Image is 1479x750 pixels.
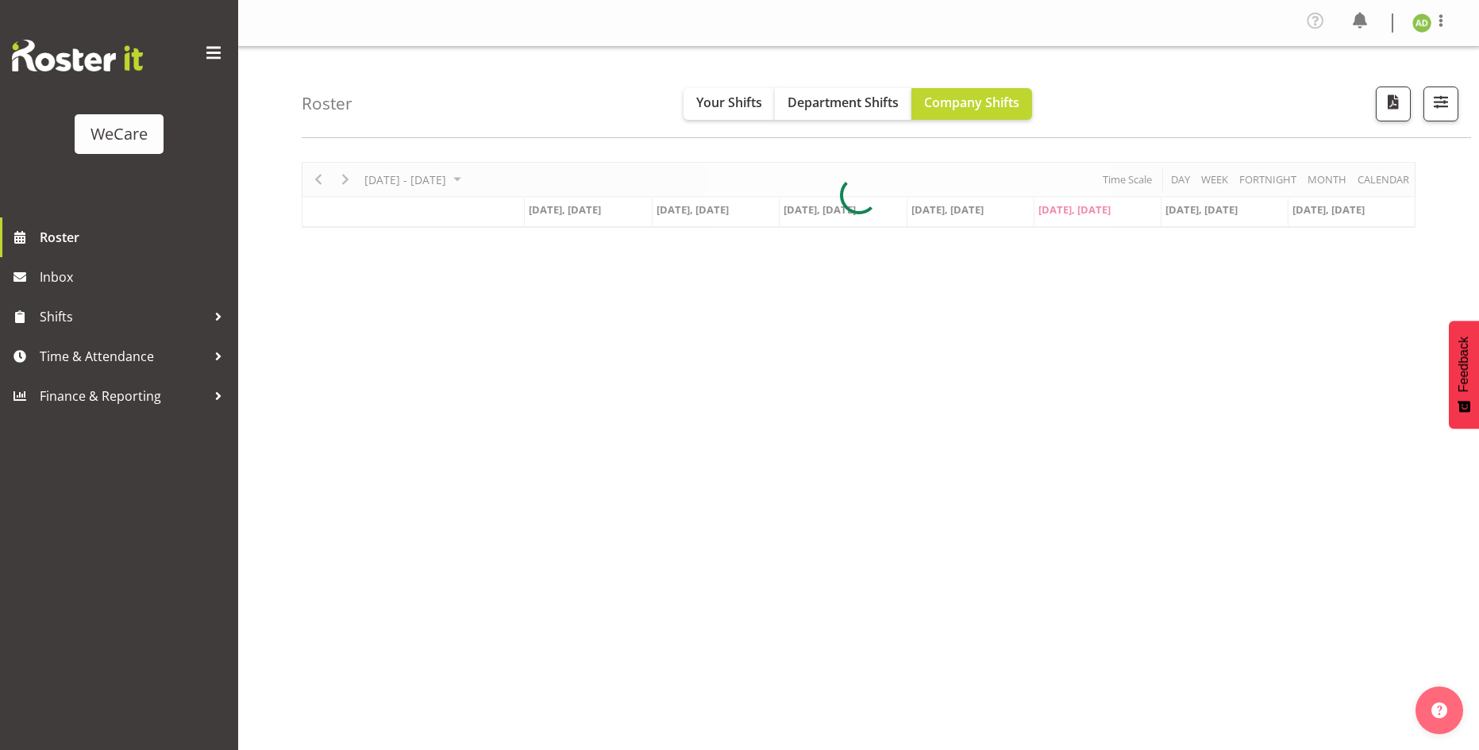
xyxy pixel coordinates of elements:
button: Download a PDF of the roster according to the set date range. [1376,87,1411,121]
button: Feedback - Show survey [1449,321,1479,429]
span: Finance & Reporting [40,384,206,408]
img: aleea-devonport10476.jpg [1412,13,1431,33]
div: WeCare [91,122,148,146]
span: Your Shifts [696,94,762,111]
button: Department Shifts [775,88,911,120]
span: Department Shifts [788,94,899,111]
button: Filter Shifts [1423,87,1458,121]
span: Inbox [40,265,230,289]
span: Time & Attendance [40,344,206,368]
span: Shifts [40,305,206,329]
img: help-xxl-2.png [1431,702,1447,718]
h4: Roster [302,94,352,113]
button: Your Shifts [684,88,775,120]
span: Roster [40,225,230,249]
span: Feedback [1457,337,1471,392]
button: Company Shifts [911,88,1032,120]
span: Company Shifts [924,94,1019,111]
img: Rosterit website logo [12,40,143,71]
